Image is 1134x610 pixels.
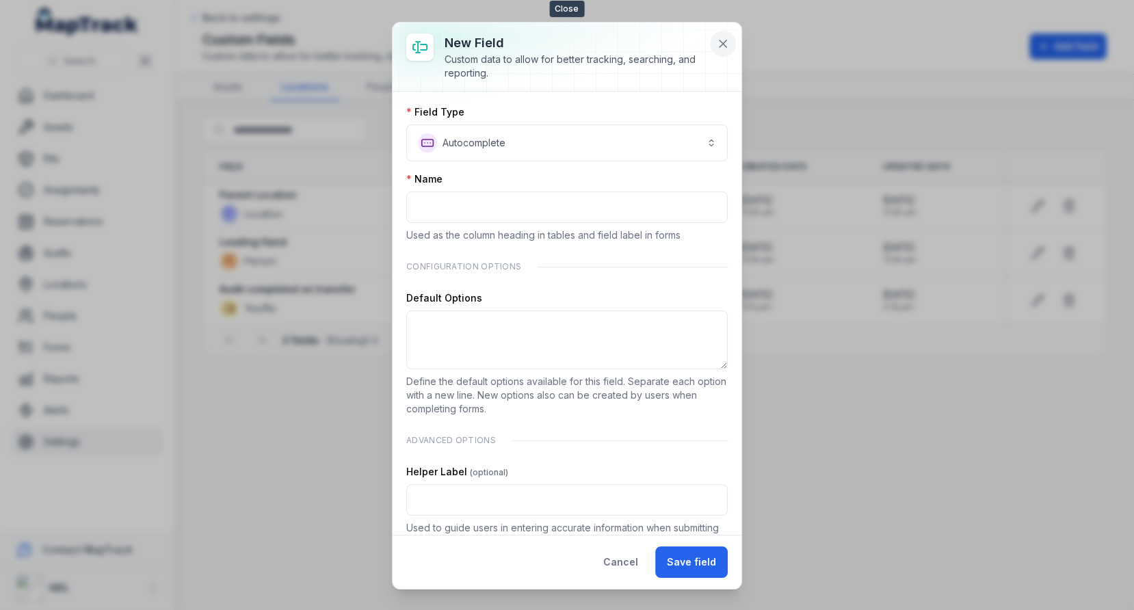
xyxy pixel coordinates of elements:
[406,172,443,186] label: Name
[655,546,728,578] button: Save field
[445,34,706,53] h3: New field
[406,484,728,516] input: :r1ar:-form-item-label
[406,253,728,280] div: Configuration Options
[406,105,464,119] label: Field Type
[406,427,728,454] div: Advanced Options
[445,53,706,80] div: Custom data to allow for better tracking, searching, and reporting.
[406,521,728,548] p: Used to guide users in entering accurate information when submitting forms
[406,291,482,305] label: Default Options
[592,546,650,578] button: Cancel
[406,310,728,369] textarea: :r1aq:-form-item-label
[406,375,728,416] p: Define the default options available for this field. Separate each option with a new line. New op...
[406,465,508,479] label: Helper Label
[406,191,728,223] input: :r1ap:-form-item-label
[406,124,728,161] button: Autocomplete
[406,228,728,242] p: Used as the column heading in tables and field label in forms
[549,1,584,17] span: Close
